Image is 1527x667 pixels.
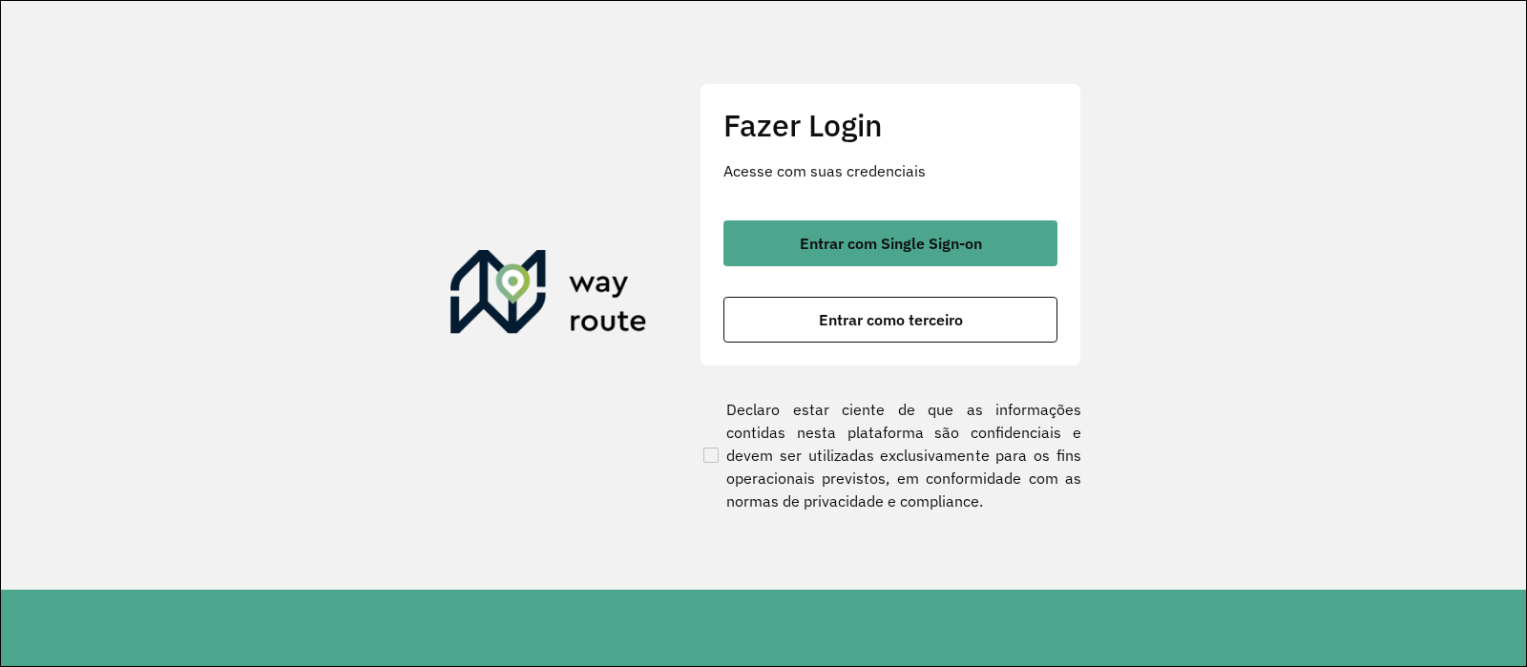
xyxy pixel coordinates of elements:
[800,236,982,251] span: Entrar com Single Sign-on
[450,250,647,342] img: Roteirizador AmbevTech
[700,398,1081,512] label: Declaro estar ciente de que as informações contidas nesta plataforma são confidenciais e devem se...
[723,297,1057,343] button: button
[723,159,1057,182] p: Acesse com suas credenciais
[723,107,1057,143] h2: Fazer Login
[723,220,1057,266] button: button
[819,312,963,327] span: Entrar como terceiro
